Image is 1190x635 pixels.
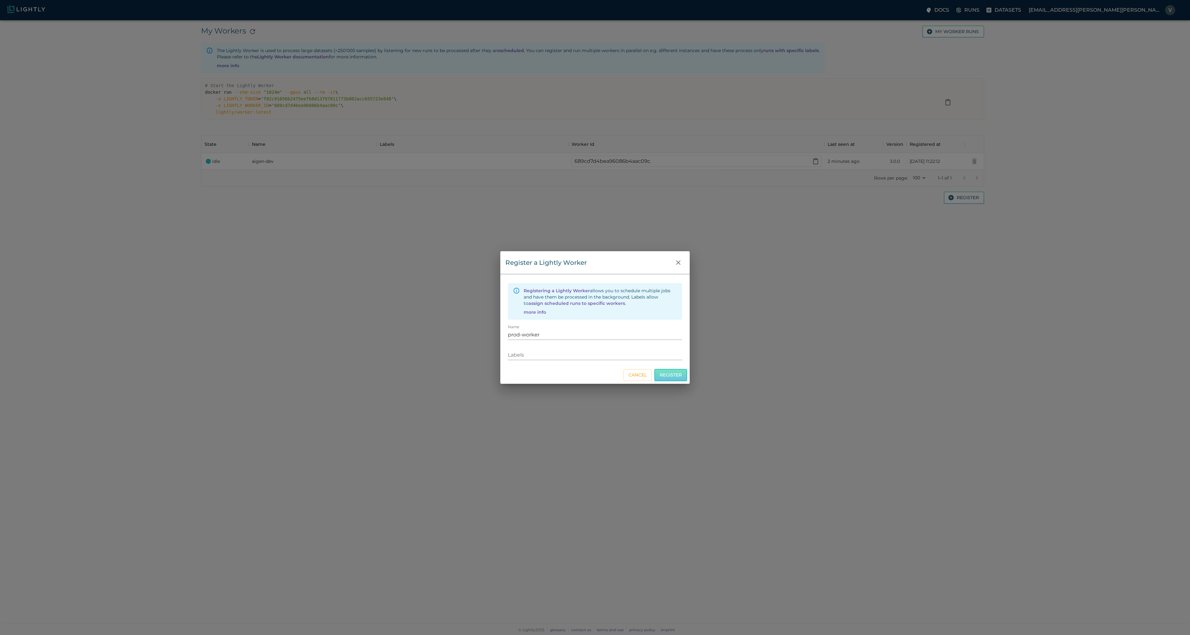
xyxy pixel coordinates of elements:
[524,288,590,294] a: Registering a Lightly Worker
[672,256,685,269] button: close
[524,288,677,306] div: allows you to schedule multiple jobs and have them be processed in the background. Labels allow to .
[654,369,687,381] button: Register
[508,324,520,330] label: Name
[505,258,587,268] div: Register a Lightly Worker
[524,309,546,315] a: more info
[623,369,652,381] button: Cancel
[528,300,625,306] a: assign scheduled runs to specific workers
